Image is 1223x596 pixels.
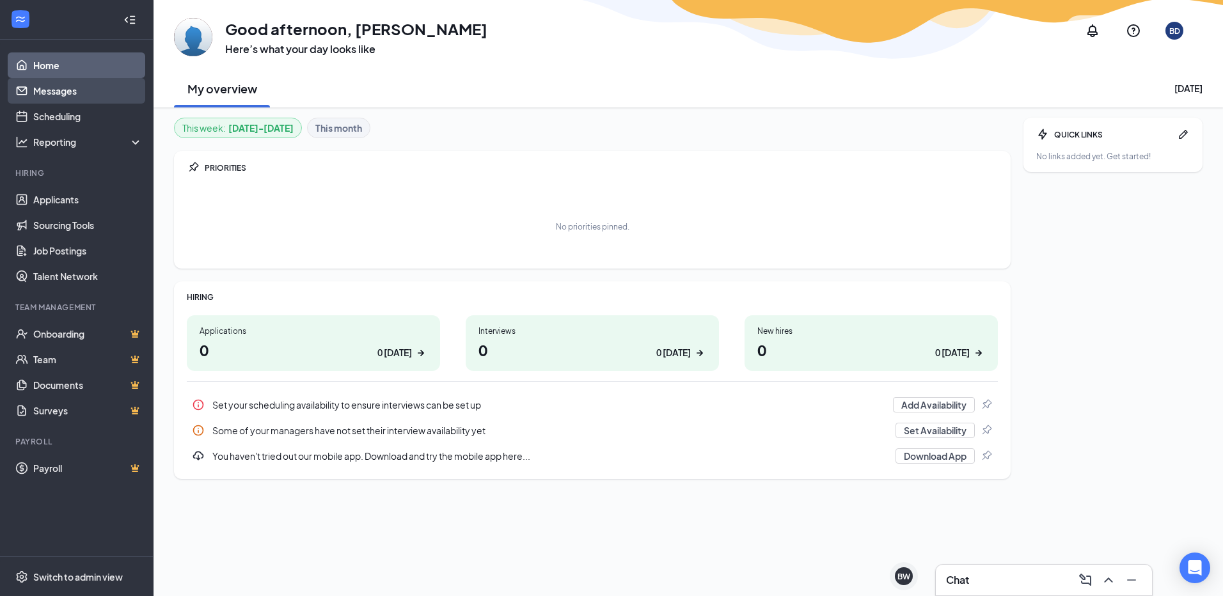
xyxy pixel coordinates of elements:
a: Talent Network [33,263,143,289]
svg: Download [192,450,205,462]
svg: Analysis [15,136,28,148]
img: Brody Dugins [174,18,212,56]
a: Applications00 [DATE]ArrowRight [187,315,440,371]
div: 0 [DATE] [656,346,691,359]
svg: ChevronUp [1101,572,1116,588]
div: No priorities pinned. [556,221,629,232]
svg: Pen [1177,128,1190,141]
h1: 0 [757,339,985,361]
svg: Bolt [1036,128,1049,141]
h1: Good afternoon, [PERSON_NAME] [225,18,487,40]
svg: QuestionInfo [1126,23,1141,38]
div: Payroll [15,436,140,447]
a: InfoSome of your managers have not set their interview availability yetSet AvailabilityPin [187,418,998,443]
a: Interviews00 [DATE]ArrowRight [466,315,719,371]
div: Switch to admin view [33,570,123,583]
svg: Info [192,424,205,437]
div: Interviews [478,325,706,336]
h2: My overview [187,81,257,97]
svg: ArrowRight [972,347,985,359]
svg: Pin [980,450,993,462]
div: New hires [757,325,985,336]
div: BD [1169,26,1180,36]
a: Sourcing Tools [33,212,143,238]
div: You haven't tried out our mobile app. Download and try the mobile app here... [187,443,998,469]
svg: ComposeMessage [1078,572,1093,588]
div: This week : [182,121,294,135]
svg: Settings [15,570,28,583]
a: Scheduling [33,104,143,129]
b: This month [315,121,362,135]
a: DownloadYou haven't tried out our mobile app. Download and try the mobile app here...Download AppPin [187,443,998,469]
div: BW [897,571,910,582]
div: Open Intercom Messenger [1180,553,1210,583]
button: Set Availability [896,423,975,438]
button: ComposeMessage [1075,570,1096,590]
a: InfoSet your scheduling availability to ensure interviews can be set upAdd AvailabilityPin [187,392,998,418]
button: ChevronUp [1098,570,1119,590]
a: Messages [33,78,143,104]
a: Home [33,52,143,78]
svg: Pin [980,398,993,411]
div: No links added yet. Get started! [1036,151,1190,162]
div: 0 [DATE] [377,346,412,359]
div: Set your scheduling availability to ensure interviews can be set up [187,392,998,418]
h3: Chat [946,573,969,587]
button: Download App [896,448,975,464]
svg: ArrowRight [693,347,706,359]
svg: Minimize [1124,572,1139,588]
div: Applications [200,325,427,336]
div: Reporting [33,136,143,148]
div: 0 [DATE] [935,346,970,359]
div: Some of your managers have not set their interview availability yet [187,418,998,443]
div: Team Management [15,302,140,313]
a: New hires00 [DATE]ArrowRight [745,315,998,371]
h1: 0 [478,339,706,361]
a: OnboardingCrown [33,321,143,347]
button: Minimize [1121,570,1142,590]
svg: Info [192,398,205,411]
a: PayrollCrown [33,455,143,481]
button: Add Availability [893,397,975,412]
a: SurveysCrown [33,398,143,423]
svg: ArrowRight [414,347,427,359]
div: You haven't tried out our mobile app. Download and try the mobile app here... [212,450,888,462]
div: Hiring [15,168,140,178]
a: DocumentsCrown [33,372,143,398]
svg: Notifications [1085,23,1100,38]
a: Applicants [33,187,143,212]
b: [DATE] - [DATE] [228,121,294,135]
svg: Pin [187,161,200,174]
h3: Here’s what your day looks like [225,42,487,56]
h1: 0 [200,339,427,361]
div: HIRING [187,292,998,302]
div: QUICK LINKS [1054,129,1172,140]
svg: Collapse [123,13,136,26]
svg: Pin [980,424,993,437]
div: PRIORITIES [205,162,998,173]
div: Some of your managers have not set their interview availability yet [212,424,888,437]
a: TeamCrown [33,347,143,372]
div: Set your scheduling availability to ensure interviews can be set up [212,398,885,411]
svg: WorkstreamLogo [14,13,27,26]
div: [DATE] [1174,82,1203,95]
a: Job Postings [33,238,143,263]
